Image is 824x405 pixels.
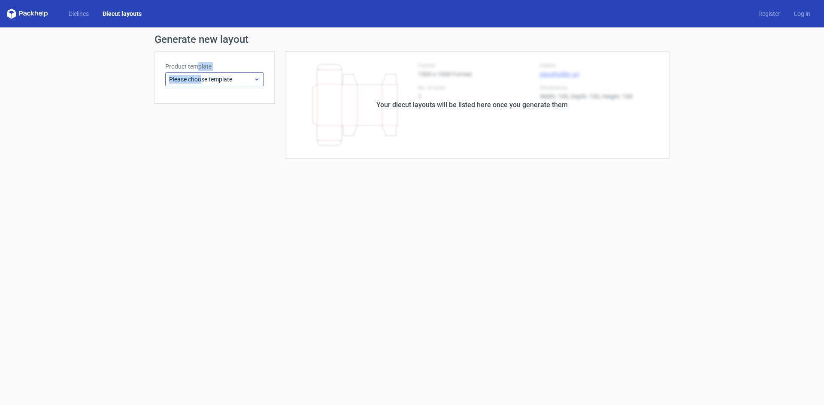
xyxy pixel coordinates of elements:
[96,9,148,18] a: Diecut layouts
[165,62,264,71] label: Product template
[751,9,787,18] a: Register
[62,9,96,18] a: Dielines
[376,100,568,110] div: Your diecut layouts will be listed here once you generate them
[154,34,669,45] h1: Generate new layout
[787,9,817,18] a: Log in
[169,75,254,84] span: Please choose template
